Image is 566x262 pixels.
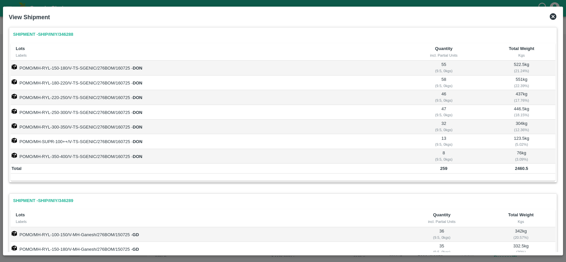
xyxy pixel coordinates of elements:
div: ( 9.5, 0 kgs) [401,68,486,74]
div: ( 22.39 %) [489,83,555,89]
div: incl. Partial Units [406,52,482,58]
b: Quantity [433,212,451,217]
td: 304 kg [487,120,555,134]
div: ( 9.5, 0 kgs) [401,141,486,147]
td: 332.5 kg [486,242,556,256]
b: 2460.5 [515,166,528,171]
td: 36 [397,227,486,242]
div: ( 9.5, 0 kgs) [401,97,486,103]
td: POMO/MH-RYL-150-180/V-TS-SGENIC/276BOM/160725 - [11,61,400,75]
b: 259 [440,166,448,171]
div: ( 9.5, 0 kgs) [401,112,486,118]
td: 123.5 kg [487,134,555,149]
img: box [12,123,17,129]
img: box [12,64,17,70]
strong: DON [133,80,142,85]
td: 35 [397,242,486,256]
td: 46 [400,90,488,105]
b: Total [12,166,22,171]
div: ( 9.5, 0 kgs) [398,235,485,240]
img: box [12,109,17,114]
td: POMO/MH-SUPR-100++/V-TS-SGENIC/276BOM/160725 - [11,134,400,149]
div: Labels [16,219,392,225]
td: POMO/MH-RYL-180-220/V-TS-SGENIC/276BOM/160725 - [11,76,400,90]
strong: GD [133,232,139,237]
td: 446.5 kg [487,105,555,120]
td: 58 [400,76,488,90]
a: Shipment -SHIP/INIY/346289 [11,195,76,207]
td: POMO/MH-RYL-100-150/V-MH-Ganesh/276BOM/150725 - [11,227,398,242]
div: ( 20.57 %) [487,235,555,240]
img: box [12,245,17,251]
b: Quantity [435,46,453,51]
b: Total Weight [509,46,534,51]
div: ( 20 %) [487,249,555,255]
td: POMO/MH-RYL-300-350/V-TS-SGENIC/276BOM/160725 - [11,120,400,134]
strong: DON [133,139,142,144]
img: box [12,138,17,143]
strong: DON [133,125,142,130]
img: box [12,153,17,158]
strong: DON [133,66,142,71]
div: ( 9.5, 0 kgs) [398,249,485,255]
td: POMO/MH-RYL-150-180/V-MH-Ganesh/276BOM/150725 - [11,242,398,256]
td: 55 [400,61,488,75]
div: ( 17.76 %) [489,97,555,103]
b: Total Weight [508,212,534,217]
div: ( 9.5, 0 kgs) [401,127,486,133]
div: Labels [16,52,395,58]
img: box [12,79,17,84]
td: 342 kg [486,227,556,242]
td: 437 kg [487,90,555,105]
div: ( 5.02 %) [489,141,555,147]
a: Shipment -SHIP/INIY/346288 [11,29,76,40]
strong: GD [133,247,139,252]
td: 551 kg [487,76,555,90]
strong: DON [133,154,142,159]
td: 13 [400,134,488,149]
td: 522.5 kg [487,61,555,75]
div: ( 18.15 %) [489,112,555,118]
td: 32 [400,120,488,134]
div: Kgs [493,52,550,58]
td: POMO/MH-RYL-250-300/V-TS-SGENIC/276BOM/160725 - [11,105,400,120]
img: box [12,94,17,99]
td: POMO/MH-RYL-350-400/V-TS-SGENIC/276BOM/160725 - [11,149,400,164]
div: ( 9.5, 0 kgs) [401,83,486,89]
b: Lots [16,212,25,217]
div: ( 12.36 %) [489,127,555,133]
b: Lots [16,46,25,51]
td: 8 [400,149,488,164]
b: View Shipment [9,14,50,21]
div: ( 21.24 %) [489,68,555,74]
strong: DON [133,110,142,115]
img: box [12,231,17,236]
td: 47 [400,105,488,120]
div: ( 9.5, 0 kgs) [401,156,486,162]
td: POMO/MH-RYL-220-250/V-TS-SGENIC/276BOM/160725 - [11,90,400,105]
div: incl. Partial Units [403,219,481,225]
strong: DON [133,95,142,100]
div: Kgs [492,219,550,225]
td: 76 kg [487,149,555,164]
div: ( 3.09 %) [489,156,555,162]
